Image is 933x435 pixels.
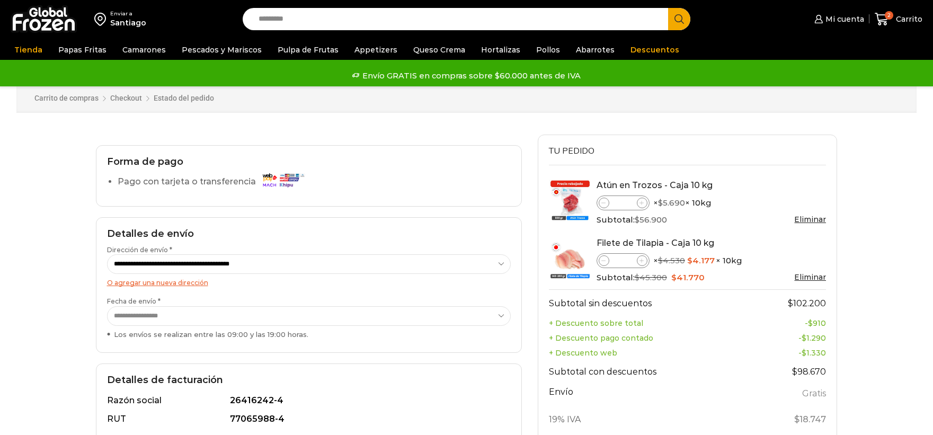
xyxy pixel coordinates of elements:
span: $ [788,298,793,308]
a: Tienda [9,40,48,60]
div: 77065988-4 [230,413,504,425]
div: Los envíos se realizan entre las 09:00 y las 19:00 horas. [107,330,511,340]
th: 19% IVA [549,408,749,432]
label: Gratis [802,386,826,402]
a: Filete de Tilapia - Caja 10 kg [597,238,714,248]
span: Tu pedido [549,145,594,157]
label: Pago con tarjeta o transferencia [118,173,310,191]
th: + Descuento sobre total [549,316,749,331]
a: O agregar una nueva dirección [107,279,208,287]
span: $ [658,198,663,208]
th: Envío [549,384,749,408]
a: Pulpa de Frutas [272,40,344,60]
td: - [749,316,827,331]
th: + Descuento web [549,345,749,360]
div: Subtotal: [597,272,827,283]
select: Fecha de envío * Los envíos se realizan entre las 09:00 y las 19:00 horas. [107,306,511,326]
bdi: 102.200 [788,298,826,308]
div: Santiago [110,17,146,28]
bdi: 4.177 [687,255,715,265]
a: Appetizers [349,40,403,60]
a: Papas Fritas [53,40,112,60]
th: + Descuento pago contado [549,331,749,345]
a: Pescados y Mariscos [176,40,267,60]
a: Hortalizas [476,40,526,60]
a: Eliminar [794,215,826,224]
a: Pollos [531,40,565,60]
bdi: 5.690 [658,198,685,208]
span: $ [658,255,663,265]
label: Dirección de envío * [107,245,511,274]
input: Product quantity [609,254,637,267]
a: Camarones [117,40,171,60]
div: × × 10kg [597,196,827,210]
span: $ [635,272,639,282]
span: $ [687,255,692,265]
span: $ [802,348,806,358]
img: address-field-icon.svg [94,10,110,28]
span: 18.747 [794,414,826,424]
span: 2 [885,11,893,20]
a: Abarrotes [571,40,620,60]
bdi: 1.330 [802,348,826,358]
bdi: 4.530 [658,255,685,265]
div: 26416242-4 [230,395,504,407]
h2: Detalles de envío [107,228,511,240]
span: Mi cuenta [823,14,864,24]
button: Search button [668,8,690,30]
a: Atún en Trozos - Caja 10 kg [597,180,713,190]
span: $ [792,367,797,377]
span: $ [671,272,677,282]
span: $ [635,215,639,225]
select: Dirección de envío * [107,254,511,274]
span: $ [808,318,813,328]
th: Subtotal sin descuentos [549,290,749,316]
span: $ [802,333,806,343]
div: Enviar a [110,10,146,17]
bdi: 56.900 [635,215,667,225]
div: Razón social [107,395,228,407]
bdi: 910 [808,318,826,328]
a: Descuentos [625,40,685,60]
bdi: 45.300 [635,272,667,282]
td: - [749,345,827,360]
img: Pago con tarjeta o transferencia [259,171,307,189]
h2: Detalles de facturación [107,375,511,386]
th: Subtotal con descuentos [549,360,749,385]
a: Eliminar [794,272,826,282]
td: - [749,331,827,345]
bdi: 98.670 [792,367,826,377]
div: RUT [107,413,228,425]
bdi: 1.290 [802,333,826,343]
span: $ [794,414,799,424]
bdi: 41.770 [671,272,705,282]
div: Subtotal: [597,214,827,226]
a: Carrito de compras [34,93,99,104]
a: 2 Carrito [875,7,922,32]
h2: Forma de pago [107,156,511,168]
a: Mi cuenta [812,8,864,30]
input: Product quantity [609,197,637,209]
span: Carrito [893,14,922,24]
a: Queso Crema [408,40,470,60]
label: Fecha de envío * [107,297,511,339]
div: × × 10kg [597,253,827,268]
